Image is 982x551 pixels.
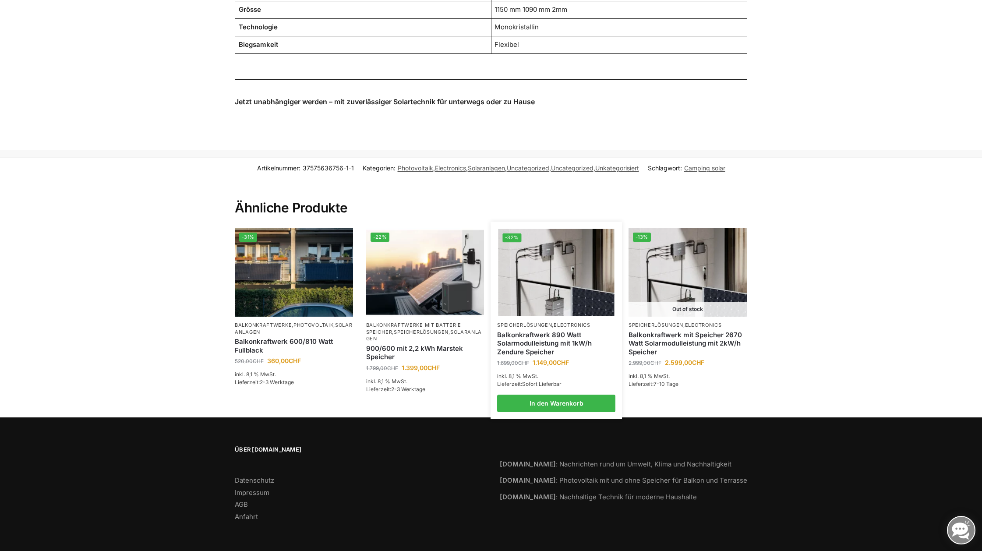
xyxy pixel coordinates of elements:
a: Unkategorisiert [595,164,639,172]
p: inkl. 8,1 % MwSt. [235,371,353,378]
img: Balkonkraftwerk mit Marstek Speicher [366,228,484,317]
a: Balkonkraftwerk 600/810 Watt Fullblack [235,337,353,354]
a: Speicherlösungen [394,329,449,335]
p: inkl. 8,1 % MwSt. [497,372,615,380]
a: -13% Out of stockBalkonkraftwerk mit Speicher 2670 Watt Solarmodulleistung mit 2kW/h Speicher [629,228,747,317]
strong: Technologie [239,23,278,31]
bdi: 360,00 [267,357,301,364]
span: Kategorien: , , , , , [363,163,639,173]
span: Über [DOMAIN_NAME] [235,445,482,454]
bdi: 520,00 [235,358,264,364]
span: CHF [253,358,264,364]
p: , , [235,322,353,336]
bdi: 2.599,00 [665,359,704,366]
a: [DOMAIN_NAME]: Photovoltaik mit und ohne Speicher für Balkon und Terrasse [500,476,747,484]
span: CHF [387,365,398,371]
strong: [DOMAIN_NAME] [500,476,556,484]
bdi: 1.799,00 [366,365,398,371]
span: Lieferzeit: [497,381,562,387]
span: Schlagwort: [648,163,725,173]
span: Lieferzeit: [366,386,425,392]
bdi: 1.699,00 [497,360,529,366]
span: CHF [518,360,529,366]
img: 2 Balkonkraftwerke [235,228,353,317]
a: Uncategorized [551,164,593,172]
span: 2-3 Werktage [260,379,294,385]
span: Lieferzeit: [629,381,678,387]
bdi: 2.999,00 [629,360,661,366]
span: Sofort Lieferbar [522,381,562,387]
span: CHF [650,360,661,366]
a: Electronics [554,322,590,328]
a: Uncategorized [507,164,549,172]
span: CHF [289,357,301,364]
a: -31%2 Balkonkraftwerke [235,228,353,317]
span: 7-10 Tage [653,381,678,387]
strong: Jetzt unabhängiger werden – mit zuverlässiger Solartechnik für unterwegs oder zu Hause [235,97,535,106]
strong: Biegsamkeit [239,40,278,49]
a: [DOMAIN_NAME]: Nachhaltige Technik für moderne Haushalte [500,493,697,501]
a: AGB [235,500,248,509]
a: -32%Balkonkraftwerk 890 Watt Solarmodulleistung mit 1kW/h Zendure Speicher [498,229,615,316]
strong: Grösse [239,5,261,14]
a: -22%Balkonkraftwerk mit Marstek Speicher [366,228,484,317]
span: CHF [692,359,704,366]
span: Artikelnummer: [257,163,354,173]
strong: [DOMAIN_NAME] [500,460,556,468]
h2: Ähnliche Produkte [235,179,747,216]
a: Balkonkraftwerk mit Speicher 2670 Watt Solarmodulleistung mit 2kW/h Speicher [629,331,747,357]
td: Monokristallin [491,18,747,36]
a: Impressum [235,488,269,497]
p: , , [366,322,484,342]
a: Photovoltaik [293,322,333,328]
a: Electronics [435,164,466,172]
p: , [629,322,747,328]
p: inkl. 8,1 % MwSt. [629,372,747,380]
a: Solaranlagen [366,329,482,342]
span: CHF [557,359,569,366]
img: Balkonkraftwerk 890 Watt Solarmodulleistung mit 1kW/h Zendure Speicher [498,229,615,316]
a: Balkonkraftwerk 890 Watt Solarmodulleistung mit 1kW/h Zendure Speicher [497,331,615,357]
a: Datenschutz [235,476,274,484]
a: 900/600 mit 2,2 kWh Marstek Speicher [366,344,484,361]
a: Speicherlösungen [629,322,683,328]
a: [DOMAIN_NAME]: Nachrichten rund um Umwelt, Klima und Nachhaltigkeit [500,460,731,468]
a: Balkonkraftwerke mit Batterie Speicher [366,322,461,335]
bdi: 1.149,00 [533,359,569,366]
a: In den Warenkorb legen: „Balkonkraftwerk 890 Watt Solarmodulleistung mit 1kW/h Zendure Speicher“ [497,395,615,412]
span: Lieferzeit: [235,379,294,385]
span: CHF [427,364,440,371]
a: Solaranlagen [235,322,353,335]
span: 2-3 Werktage [391,386,425,392]
p: , [497,322,615,328]
a: Camping solar [684,164,725,172]
a: Balkonkraftwerke [235,322,292,328]
td: Flexibel [491,36,747,53]
p: inkl. 8,1 % MwSt. [366,378,484,385]
img: Balkonkraftwerk mit Speicher 2670 Watt Solarmodulleistung mit 2kW/h Speicher [629,228,747,317]
a: Photovoltaik [398,164,433,172]
strong: [DOMAIN_NAME] [500,493,556,501]
span: 37575636756-1-1 [303,164,354,172]
td: 1150 mm 1090 mm 2mm [491,1,747,18]
a: Electronics [685,322,722,328]
bdi: 1.399,00 [402,364,440,371]
a: Speicherlösungen [497,322,552,328]
a: Anfahrt [235,512,258,521]
a: Solaranlagen [468,164,505,172]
